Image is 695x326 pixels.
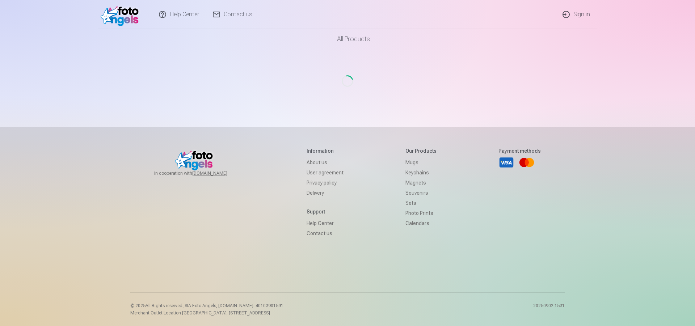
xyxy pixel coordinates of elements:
a: [DOMAIN_NAME] [192,170,245,176]
p: 20250902.1531 [533,303,565,316]
a: Sets [405,198,437,208]
a: Keychains [405,168,437,178]
a: Souvenirs [405,188,437,198]
a: Privacy policy [307,178,344,188]
a: Help Center [307,218,344,228]
span: In cooperation with [154,170,245,176]
a: Delivery [307,188,344,198]
span: SIA Foto Angels, [DOMAIN_NAME]. 40103901591 [185,303,283,308]
img: /v1 [101,3,142,26]
h5: Our products [405,147,437,154]
a: Mugs [405,157,437,168]
h5: Support [307,208,344,215]
a: About us [307,157,344,168]
p: Merchant Outlet Location [GEOGRAPHIC_DATA], [STREET_ADDRESS] [130,310,283,316]
a: User agreement [307,168,344,178]
a: Photo prints [405,208,437,218]
a: Magnets [405,178,437,188]
h5: Payment methods [498,147,541,154]
a: Visa [498,154,514,170]
a: Mastercard [519,154,535,170]
a: Contact us [307,228,344,238]
a: Calendars [405,218,437,228]
p: © 2025 All Rights reserved. , [130,303,283,309]
a: All products [317,29,379,49]
h5: Information [307,147,344,154]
